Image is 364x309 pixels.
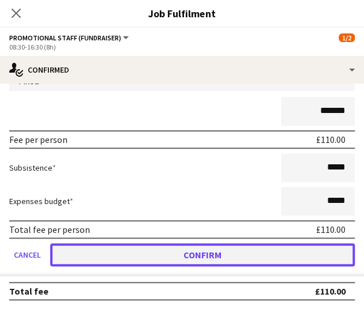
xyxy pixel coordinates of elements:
span: 1/2 [339,33,355,42]
button: Confirm [50,243,355,266]
button: Promotional Staff (Fundraiser) [9,33,130,42]
div: Fee per person [9,134,67,145]
div: Total fee [9,285,48,297]
div: Total fee per person [9,224,90,235]
div: £110.00 [315,285,346,297]
div: £110.00 [316,134,346,145]
button: Cancel [9,243,46,266]
div: £110.00 [316,224,346,235]
span: Promotional Staff (Fundraiser) [9,33,121,42]
div: 08:30-16:30 (8h) [9,43,355,51]
label: Subsistence [9,163,56,173]
label: Expenses budget [9,196,73,206]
